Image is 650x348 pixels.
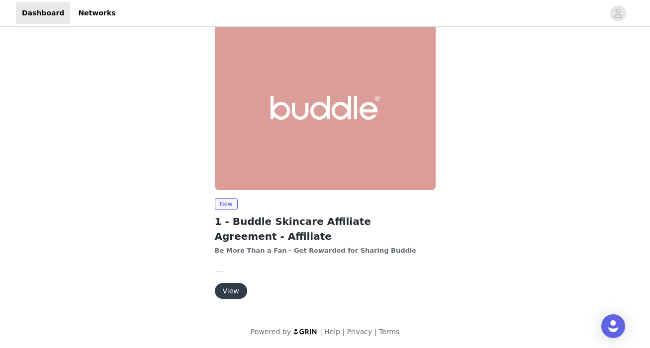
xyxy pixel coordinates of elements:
div: Open Intercom Messenger [601,314,625,338]
a: Terms [379,328,399,336]
a: Help [324,328,340,336]
span: New [215,198,238,210]
img: Buddle Skin Care [215,25,436,190]
button: View [215,283,247,299]
strong: Be More Than a Fan - Get Rewarded for Sharing Buddle [215,247,417,254]
a: Networks [72,2,121,24]
a: Privacy [347,328,372,336]
img: logo [293,328,318,335]
a: Dashboard [16,2,70,24]
span: | [342,328,345,336]
span: Powered by [251,328,291,336]
a: View [215,287,247,295]
div: avatar [613,5,623,21]
h2: 1 - Buddle Skincare Affiliate Agreement - Affiliate [215,214,436,244]
span: | [374,328,377,336]
span: | [320,328,322,336]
